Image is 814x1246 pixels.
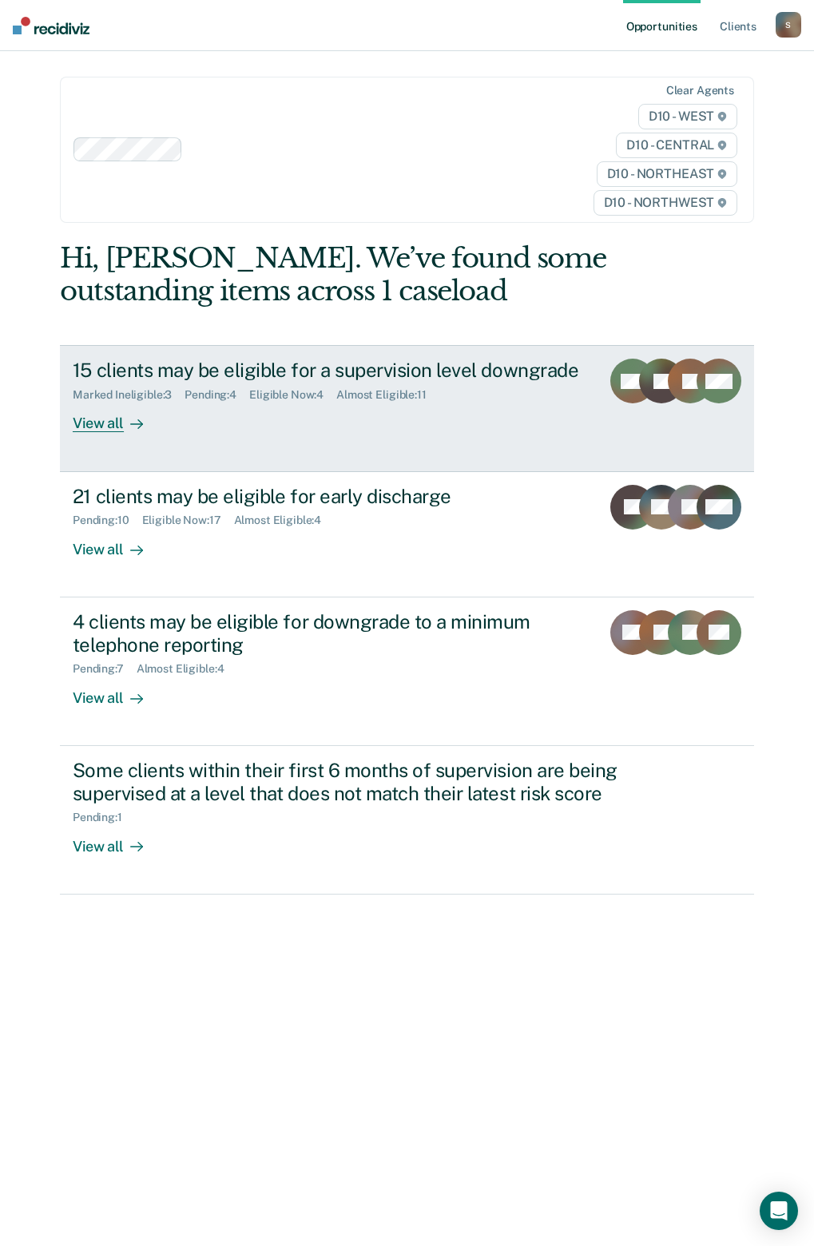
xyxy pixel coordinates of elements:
div: View all [73,676,162,707]
div: Pending : 10 [73,514,142,527]
div: View all [73,824,162,855]
span: D10 - CENTRAL [616,133,737,158]
div: Clear agents [666,84,734,97]
div: 21 clients may be eligible for early discharge [73,485,588,508]
div: Marked Ineligible : 3 [73,388,185,402]
div: Some clients within their first 6 months of supervision are being supervised at a level that does... [73,759,633,805]
span: D10 - NORTHWEST [594,190,737,216]
div: View all [73,527,162,558]
div: Pending : 7 [73,662,137,676]
div: Almost Eligible : 11 [336,388,439,402]
div: Open Intercom Messenger [760,1192,798,1230]
span: D10 - WEST [638,104,737,129]
div: Eligible Now : 4 [249,388,336,402]
a: 4 clients may be eligible for downgrade to a minimum telephone reportingPending:7Almost Eligible:... [60,597,754,746]
div: Almost Eligible : 4 [137,662,237,676]
div: View all [73,402,162,433]
div: 4 clients may be eligible for downgrade to a minimum telephone reporting [73,610,588,657]
div: Eligible Now : 17 [142,514,234,527]
div: Hi, [PERSON_NAME]. We’ve found some outstanding items across 1 caseload [60,242,615,308]
div: 15 clients may be eligible for a supervision level downgrade [73,359,588,382]
a: 21 clients may be eligible for early dischargePending:10Eligible Now:17Almost Eligible:4View all [60,472,754,597]
a: 15 clients may be eligible for a supervision level downgradeMarked Ineligible:3Pending:4Eligible ... [60,345,754,471]
div: Pending : 4 [185,388,249,402]
a: Some clients within their first 6 months of supervision are being supervised at a level that does... [60,746,754,895]
span: D10 - NORTHEAST [597,161,737,187]
div: Pending : 1 [73,811,135,824]
img: Recidiviz [13,17,89,34]
button: S [776,12,801,38]
div: Almost Eligible : 4 [234,514,335,527]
